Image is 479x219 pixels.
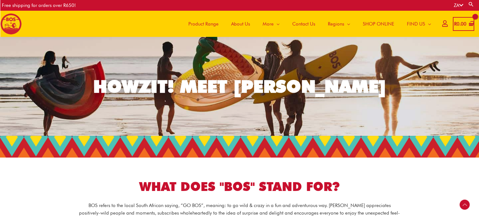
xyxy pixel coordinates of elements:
[454,21,457,27] span: R
[177,11,437,37] nav: Site Navigation
[256,11,286,37] a: More
[231,14,250,33] span: About Us
[453,17,474,31] a: View Shopping Cart, empty
[0,13,22,35] img: BOS logo finals-200px
[188,14,219,33] span: Product Range
[468,1,474,7] a: Search button
[63,178,416,195] h1: WHAT DOES "BOS" STAND FOR?
[322,11,356,37] a: Regions
[263,14,274,33] span: More
[292,14,315,33] span: Contact Us
[93,78,386,95] div: HOWZIT! MEET [PERSON_NAME]
[286,11,322,37] a: Contact Us
[363,14,394,33] span: SHOP ONLINE
[356,11,401,37] a: SHOP ONLINE
[454,3,463,8] a: ZA
[407,14,425,33] span: FIND US
[182,11,225,37] a: Product Range
[328,14,344,33] span: Regions
[225,11,256,37] a: About Us
[454,21,466,27] bdi: 0.00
